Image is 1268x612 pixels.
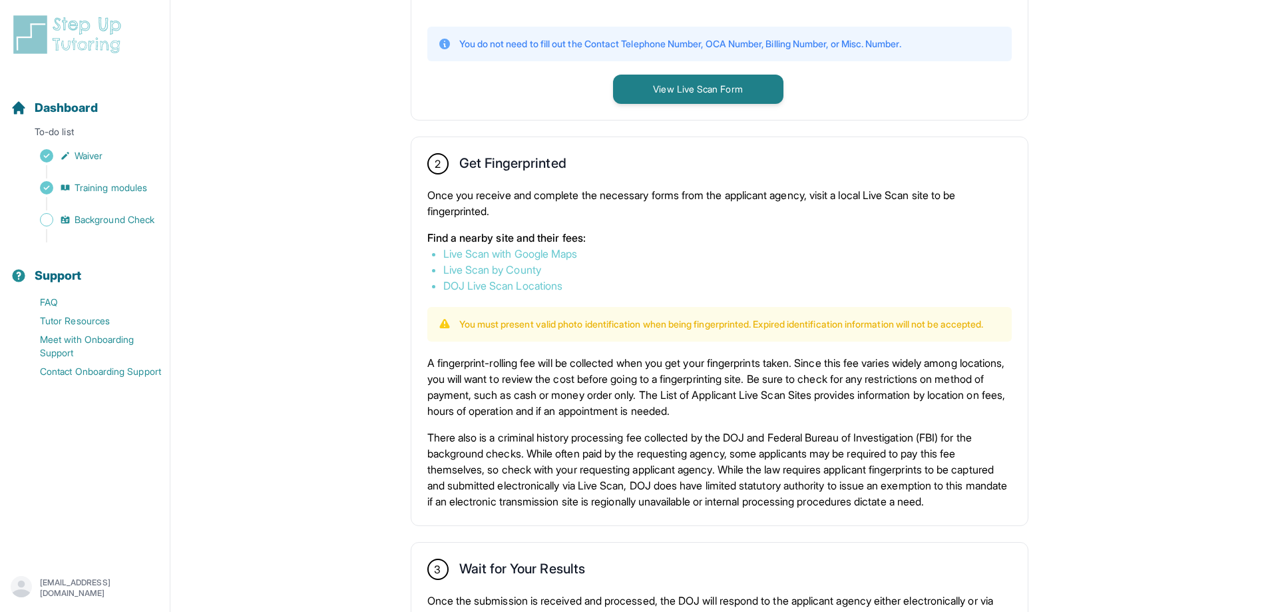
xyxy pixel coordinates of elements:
[11,210,170,229] a: Background Check
[427,355,1012,419] p: A fingerprint-rolling fee will be collected when you get your fingerprints taken. Since this fee ...
[35,99,98,117] span: Dashboard
[11,576,159,600] button: [EMAIL_ADDRESS][DOMAIN_NAME]
[11,293,170,312] a: FAQ
[11,99,98,117] a: Dashboard
[11,312,170,330] a: Tutor Resources
[75,181,147,194] span: Training modules
[5,125,164,144] p: To-do list
[11,13,129,56] img: logo
[5,245,164,290] button: Support
[40,577,159,599] p: [EMAIL_ADDRESS][DOMAIN_NAME]
[75,149,103,162] span: Waiver
[434,561,441,577] span: 3
[459,318,984,331] p: You must present valid photo identification when being fingerprinted. Expired identification info...
[11,362,170,381] a: Contact Onboarding Support
[443,263,541,276] a: Live Scan by County
[613,82,783,95] a: View Live Scan Form
[75,213,154,226] span: Background Check
[427,430,1012,509] p: There also is a criminal history processing fee collected by the DOJ and Federal Bureau of Invest...
[435,156,441,172] span: 2
[11,178,170,197] a: Training modules
[11,330,170,362] a: Meet with Onboarding Support
[11,147,170,165] a: Waiver
[427,187,1012,219] p: Once you receive and complete the necessary forms from the applicant agency, visit a local Live S...
[443,247,578,260] a: Live Scan with Google Maps
[459,37,901,51] p: You do not need to fill out the Contact Telephone Number, OCA Number, Billing Number, or Misc. Nu...
[459,155,566,176] h2: Get Fingerprinted
[35,266,82,285] span: Support
[613,75,783,104] button: View Live Scan Form
[459,561,585,582] h2: Wait for Your Results
[427,230,1012,246] p: Find a nearby site and their fees:
[443,279,563,292] a: DOJ Live Scan Locations
[5,77,164,123] button: Dashboard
